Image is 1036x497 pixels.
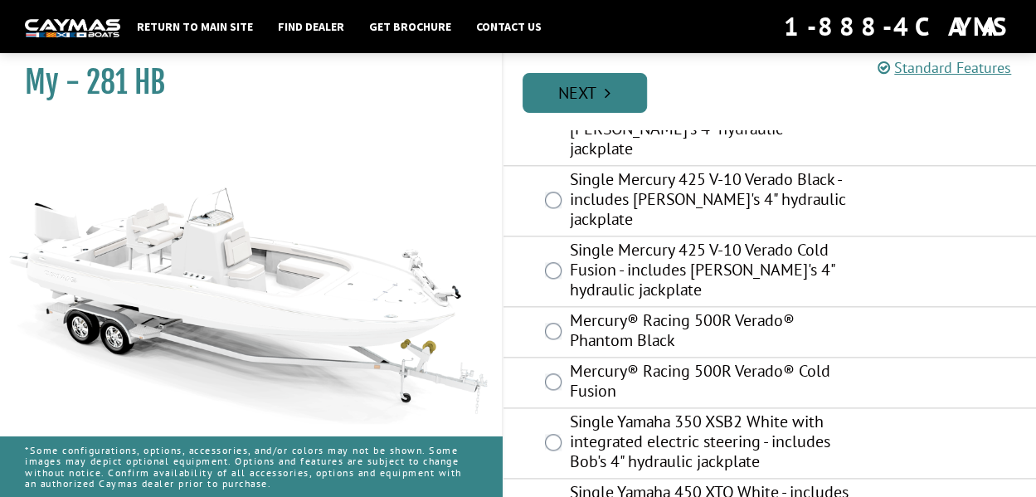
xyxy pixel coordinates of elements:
[878,58,1011,77] a: Standard Features
[570,169,850,233] label: Single Mercury 425 V-10 Verado Black - includes [PERSON_NAME]'s 4" hydraulic jackplate
[25,19,120,37] img: white-logo-c9c8dbefe5ff5ceceb0f0178aa75bf4bb51f6bca0971e226c86eb53dfe498488.png
[523,73,647,113] a: Next
[270,16,353,37] a: Find Dealer
[570,310,850,354] label: Mercury® Racing 500R Verado® Phantom Black
[25,436,477,497] p: *Some configurations, options, accessories, and/or colors may not be shown. Some images may depic...
[129,16,261,37] a: Return to main site
[25,64,460,101] h1: My - 281 HB
[570,412,850,475] label: Single Yamaha 350 XSB2 White with integrated electric steering - includes Bob's 4" hydraulic jack...
[570,361,850,405] label: Mercury® Racing 500R Verado® Cold Fusion
[361,16,460,37] a: Get Brochure
[468,16,550,37] a: Contact Us
[784,8,1011,45] div: 1-888-4CAYMAS
[570,240,850,304] label: Single Mercury 425 V-10 Verado Cold Fusion - includes [PERSON_NAME]'s 4" hydraulic jackplate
